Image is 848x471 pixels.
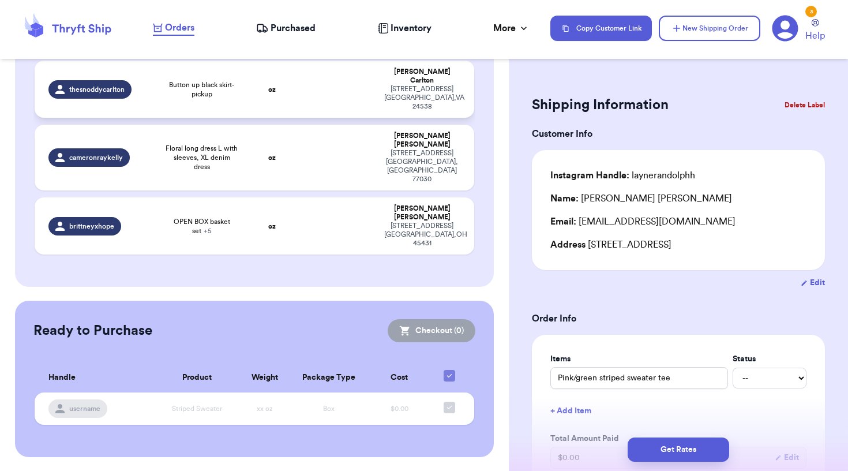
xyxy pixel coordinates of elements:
[165,217,239,235] span: OPEN BOX basket set
[172,405,222,412] span: Striped Sweater
[165,144,239,171] span: Floral long dress L with sleeves, XL denim dress
[384,68,460,85] div: [PERSON_NAME] Carlton
[271,21,316,35] span: Purchased
[384,204,460,222] div: [PERSON_NAME] [PERSON_NAME]
[268,86,276,93] strong: oz
[256,21,316,35] a: Purchased
[550,353,728,365] label: Items
[532,96,669,114] h2: Shipping Information
[268,223,276,230] strong: oz
[780,92,830,118] button: Delete Label
[391,21,431,35] span: Inventory
[550,171,629,180] span: Instagram Handle:
[291,363,367,392] th: Package Type
[268,154,276,161] strong: oz
[33,322,152,340] h2: Ready to Purchase
[532,312,825,326] h3: Order Info
[153,21,194,36] a: Orders
[165,80,239,99] span: Button up black skirt- pickup
[493,21,530,35] div: More
[550,194,579,203] span: Name:
[384,85,460,111] div: [STREET_ADDRESS] [GEOGRAPHIC_DATA] , VA 24538
[388,319,475,342] button: Checkout (0)
[204,227,212,234] span: + 5
[384,132,460,149] div: [PERSON_NAME] [PERSON_NAME]
[772,15,798,42] a: 3
[550,215,806,229] div: [EMAIL_ADDRESS][DOMAIN_NAME]
[257,405,273,412] span: xx oz
[659,16,760,41] button: New Shipping Order
[48,372,76,384] span: Handle
[239,363,291,392] th: Weight
[801,277,825,289] button: Edit
[154,363,239,392] th: Product
[550,240,586,249] span: Address
[628,438,729,462] button: Get Rates
[550,169,695,182] div: laynerandolphh
[550,192,732,205] div: [PERSON_NAME] [PERSON_NAME]
[391,405,408,412] span: $0.00
[532,127,825,141] h3: Customer Info
[550,238,806,252] div: [STREET_ADDRESS]
[384,222,460,248] div: [STREET_ADDRESS] [GEOGRAPHIC_DATA] , OH 45431
[384,149,460,184] div: [STREET_ADDRESS] [GEOGRAPHIC_DATA] , [GEOGRAPHIC_DATA] 77030
[805,19,825,43] a: Help
[69,85,125,94] span: thesnoddycarlton
[805,29,825,43] span: Help
[367,363,431,392] th: Cost
[805,6,817,17] div: 3
[733,353,806,365] label: Status
[323,405,335,412] span: Box
[550,217,576,226] span: Email:
[69,222,114,231] span: brittneyxhope
[69,153,123,162] span: cameronraykelly
[546,398,811,424] button: + Add Item
[550,16,652,41] button: Copy Customer Link
[69,404,100,413] span: username
[165,21,194,35] span: Orders
[378,21,431,35] a: Inventory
